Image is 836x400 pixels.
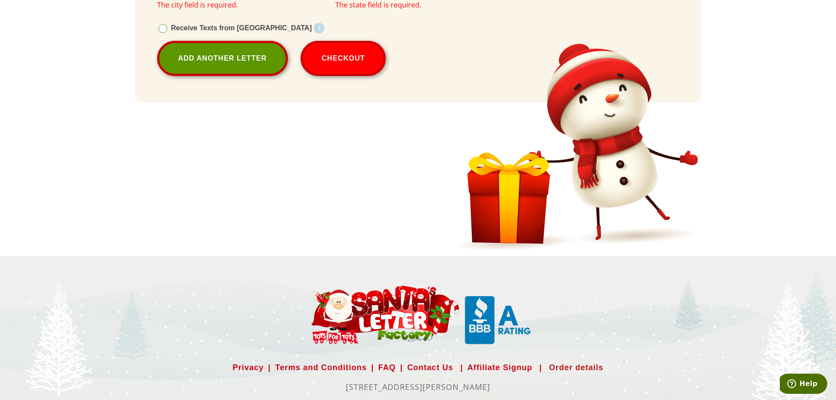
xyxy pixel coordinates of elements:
[549,360,603,375] a: Order details
[396,360,407,375] span: |
[407,360,453,375] a: Contact Us
[275,360,367,375] a: Terms and Conditions
[264,360,275,375] span: |
[135,380,701,394] p: [STREET_ADDRESS][PERSON_NAME]
[335,1,456,9] div: The state field is required.
[535,360,546,375] span: |
[367,360,378,375] span: |
[780,374,827,396] iframe: Opens a widget where you can find more information
[456,360,467,375] span: |
[467,360,532,375] a: Affiliate Signup
[465,296,531,344] img: Santa Letter Small Logo
[157,41,288,76] a: Add Another Letter
[233,360,264,375] a: Privacy
[171,24,312,32] span: Receive Texts from [GEOGRAPHIC_DATA]
[306,285,463,344] img: Santa Letter Small Logo
[301,41,386,76] button: Checkout
[378,360,396,375] a: FAQ
[157,1,323,9] div: The city field is required.
[449,39,701,254] img: Snowman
